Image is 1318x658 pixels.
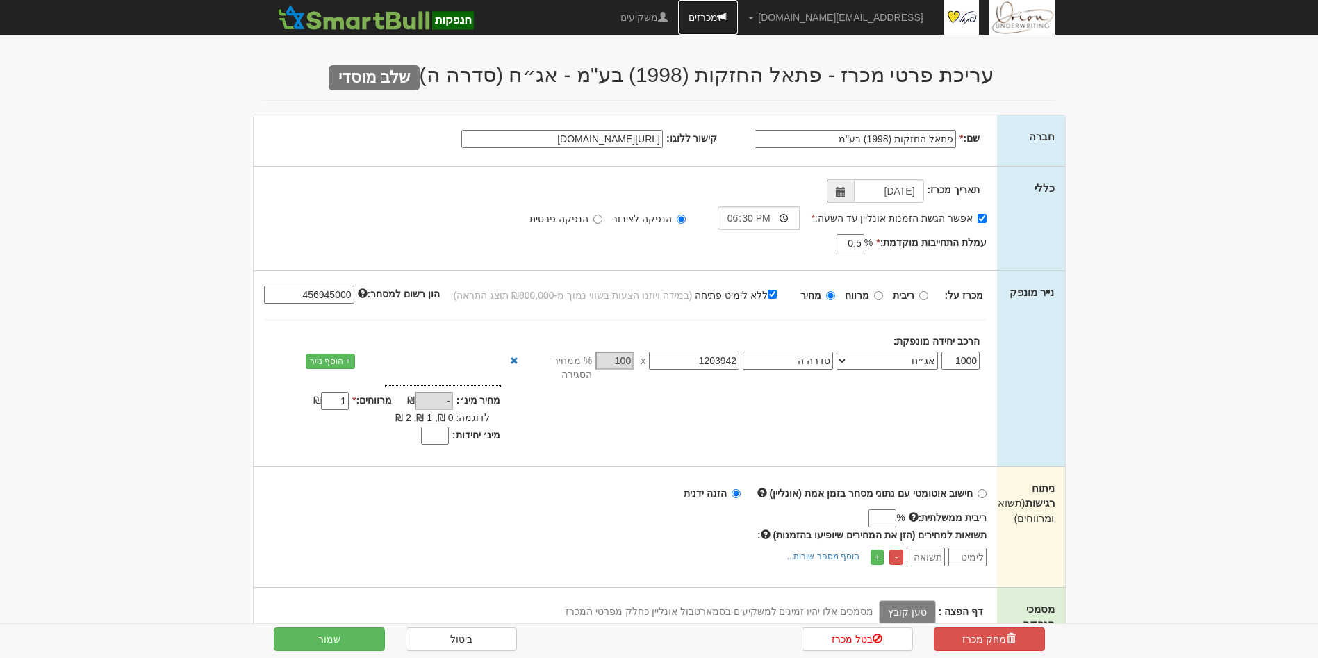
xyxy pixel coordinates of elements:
input: אחוז [595,352,634,370]
label: הון רשום למסחר: [358,287,440,301]
span: % [896,511,905,525]
input: הזנה ידנית [732,489,741,498]
a: הוסף מספר שורות... [782,549,864,564]
a: ביטול [406,627,517,651]
input: שם הסדרה * [743,352,833,370]
input: לימיט [948,548,987,566]
label: תאריך מכרז: [928,183,980,197]
input: תשואה [907,548,945,566]
span: % ממחיר הסגירה [522,354,592,381]
label: מסמכי הנפקה (אונליין) [1007,602,1054,646]
strong: ריבית [893,290,914,301]
span: מסמכים אלו יהיו זמינים למשקיעים בסמארטבול אונליין כחלק מפרטי המכרז [566,606,873,617]
a: + הוסף נייר [306,354,355,369]
label: שם: [959,131,980,145]
input: כמות [941,352,980,370]
strong: חישוב אוטומטי עם נתוני מסחר בזמן אמת (אונליין) [770,488,973,499]
span: x [641,354,645,368]
label: קישור ללוגו: [666,131,718,145]
input: ללא לימיט פתיחה [768,290,777,299]
label: : [757,528,987,542]
h2: עריכת פרטי מכרז - פתאל החזקות (1998) בע"מ - אג״ח (סדרה ה) [263,63,1055,86]
span: שלב מוסדי [329,65,419,90]
input: חישוב אוטומטי עם נתוני מסחר בזמן אמת (אונליין) [978,489,987,498]
input: מרווח [874,291,883,300]
label: עמלת התחייבות מוקדמת: [876,236,987,249]
span: (במידה ויוזנו הצעות בשווי נמוך מ-₪800,000 תוצג התראה) [454,290,693,301]
img: SmartBull Logo [274,3,478,31]
a: + [871,550,884,565]
label: ללא לימיט פתיחה [695,287,791,302]
span: לדוגמה: 0 ₪, 1 ₪, 2 ₪ [395,412,490,423]
label: חברה [1029,129,1055,144]
input: הנפקה פרטית [593,215,602,224]
label: ניתוח רגישות [1007,481,1054,525]
input: מחיר [826,291,835,300]
strong: מכרז על: [945,290,984,301]
strong: מרווח [845,290,869,301]
label: כללי [1035,181,1055,195]
input: הנפקה לציבור [677,215,686,224]
strong: הרכב יחידה מונפקת: [893,336,980,347]
label: מינ׳ יחידות: [452,428,501,442]
label: אפשר הגשת הזמנות אונליין עד השעה: [811,211,987,225]
input: ריבית [919,291,928,300]
div: ₪ [288,393,352,410]
label: הנפקה פרטית [529,212,602,226]
label: נייר מונפק [1010,285,1054,299]
label: ריבית ממשלתית: [909,511,987,525]
label: טען קובץ [879,600,936,624]
div: ₪ [392,393,456,410]
label: מחיר מינ׳: [456,393,501,407]
a: - [889,550,903,565]
strong: מחיר [800,290,821,301]
strong: דף הפצה : [939,606,983,617]
input: מספר נייר [649,352,739,370]
button: שמור [274,627,385,651]
span: (תשואות ומרווחים) [988,497,1055,523]
span: % [864,236,873,249]
a: בטל מכרז [802,627,913,651]
strong: הזנה ידנית [684,488,727,499]
input: אפשר הגשת הזמנות אונליין עד השעה:* [978,214,987,223]
label: הנפקה לציבור [612,212,686,226]
a: מחק מכרז [934,627,1045,651]
label: מרווחים: [352,393,392,407]
span: תשואות למחירים (הזן את המחירים שיופיעו בהזמנות) [773,529,987,541]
